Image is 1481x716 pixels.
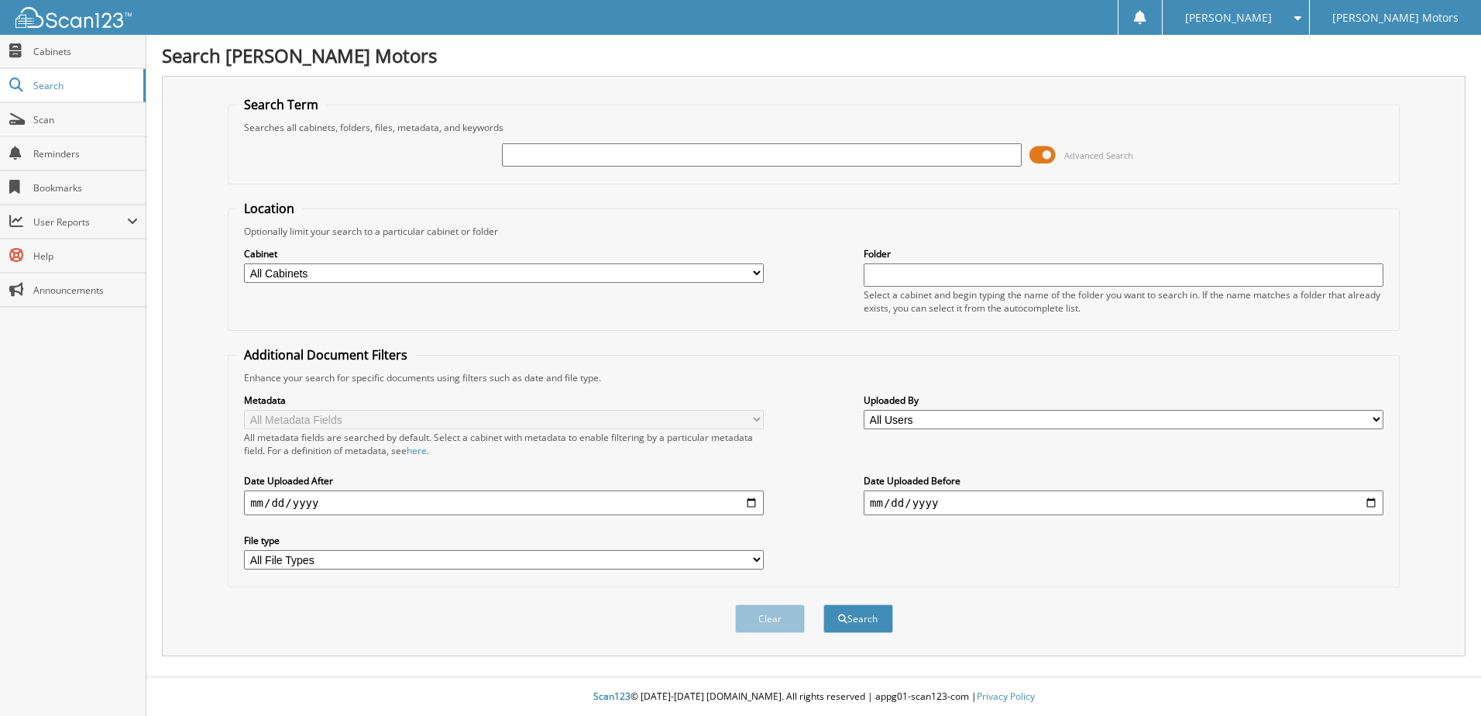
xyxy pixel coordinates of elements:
[33,250,138,263] span: Help
[236,96,326,113] legend: Search Term
[864,394,1383,407] label: Uploaded By
[244,534,764,547] label: File type
[244,394,764,407] label: Metadata
[244,431,764,457] div: All metadata fields are searched by default. Select a cabinet with metadata to enable filtering b...
[236,225,1391,238] div: Optionally limit your search to a particular cabinet or folder
[864,288,1383,315] div: Select a cabinet and begin typing the name of the folder you want to search in. If the name match...
[236,121,1391,134] div: Searches all cabinets, folders, files, metadata, and keywords
[823,604,893,633] button: Search
[244,247,764,260] label: Cabinet
[162,43,1466,68] h1: Search [PERSON_NAME] Motors
[864,474,1383,487] label: Date Uploaded Before
[236,346,415,363] legend: Additional Document Filters
[1185,13,1272,22] span: [PERSON_NAME]
[33,215,127,229] span: User Reports
[864,247,1383,260] label: Folder
[244,474,764,487] label: Date Uploaded After
[244,491,764,515] input: start
[593,690,631,703] span: Scan123
[33,113,138,126] span: Scan
[977,690,1035,703] a: Privacy Policy
[864,491,1383,515] input: end
[33,147,138,160] span: Reminders
[33,181,138,194] span: Bookmarks
[1332,13,1459,22] span: [PERSON_NAME] Motors
[146,678,1481,716] div: © [DATE]-[DATE] [DOMAIN_NAME]. All rights reserved | appg01-scan123-com |
[1064,150,1133,161] span: Advanced Search
[15,7,132,28] img: scan123-logo-white.svg
[33,284,138,297] span: Announcements
[236,200,302,217] legend: Location
[33,79,136,92] span: Search
[735,604,805,633] button: Clear
[236,371,1391,384] div: Enhance your search for specific documents using filters such as date and file type.
[407,444,427,457] a: here
[33,45,138,58] span: Cabinets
